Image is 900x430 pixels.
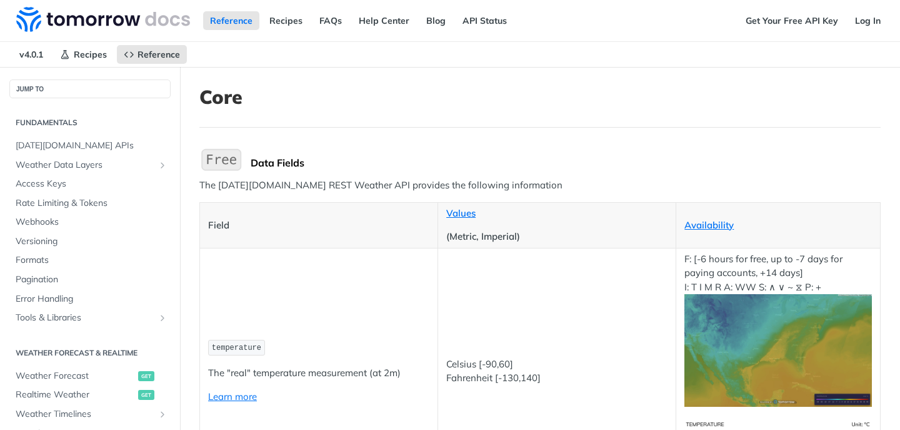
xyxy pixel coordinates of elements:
[352,11,416,30] a: Help Center
[9,405,171,424] a: Weather TimelinesShow subpages for Weather Timelines
[208,218,429,233] p: Field
[9,194,171,213] a: Rate Limiting & Tokens
[9,251,171,270] a: Formats
[456,11,514,30] a: API Status
[138,390,154,400] span: get
[9,79,171,98] button: JUMP TO
[199,86,881,108] h1: Core
[16,389,135,401] span: Realtime Weather
[419,11,452,30] a: Blog
[208,340,265,356] code: temperature
[9,136,171,155] a: [DATE][DOMAIN_NAME] APIs
[9,175,171,193] a: Access Keys
[16,216,167,228] span: Webhooks
[16,312,154,324] span: Tools & Libraries
[157,313,167,323] button: Show subpages for Tools & Libraries
[16,370,135,382] span: Weather Forecast
[262,11,309,30] a: Recipes
[9,290,171,309] a: Error Handling
[16,178,167,190] span: Access Keys
[16,7,190,32] img: Tomorrow.io Weather API Docs
[12,45,50,64] span: v4.0.1
[199,178,881,193] p: The [DATE][DOMAIN_NAME] REST Weather API provides the following information
[684,294,872,407] img: temperature
[9,270,171,289] a: Pagination
[251,156,881,169] div: Data Fields
[684,219,734,231] a: Availability
[9,156,171,175] a: Weather Data LayersShow subpages for Weather Data Layers
[137,49,180,60] span: Reference
[53,45,114,64] a: Recipes
[16,408,154,421] span: Weather Timelines
[446,207,476,219] a: Values
[9,347,171,359] h2: Weather Forecast & realtime
[312,11,349,30] a: FAQs
[117,45,187,64] a: Reference
[446,357,667,386] p: Celsius [-90,60] Fahrenheit [-130,140]
[16,254,167,267] span: Formats
[9,309,171,327] a: Tools & LibrariesShow subpages for Tools & Libraries
[9,367,171,386] a: Weather Forecastget
[848,11,887,30] a: Log In
[684,252,872,407] p: F: [-6 hours for free, up to -7 days for paying accounts, +14 days] I: T I M R A: WW S: ∧ ∨ ~ ⧖ P: +
[157,160,167,170] button: Show subpages for Weather Data Layers
[208,391,257,402] a: Learn more
[157,409,167,419] button: Show subpages for Weather Timelines
[9,232,171,251] a: Versioning
[9,386,171,404] a: Realtime Weatherget
[9,117,171,128] h2: Fundamentals
[739,11,845,30] a: Get Your Free API Key
[16,140,167,152] span: [DATE][DOMAIN_NAME] APIs
[684,344,872,356] span: Expand image
[9,213,171,232] a: Webhooks
[203,11,259,30] a: Reference
[446,230,667,244] p: (Metric, Imperial)
[16,235,167,248] span: Versioning
[74,49,107,60] span: Recipes
[16,159,154,171] span: Weather Data Layers
[16,293,167,305] span: Error Handling
[16,274,167,286] span: Pagination
[138,371,154,381] span: get
[16,197,167,210] span: Rate Limiting & Tokens
[208,366,429,381] p: The "real" temperature measurement (at 2m)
